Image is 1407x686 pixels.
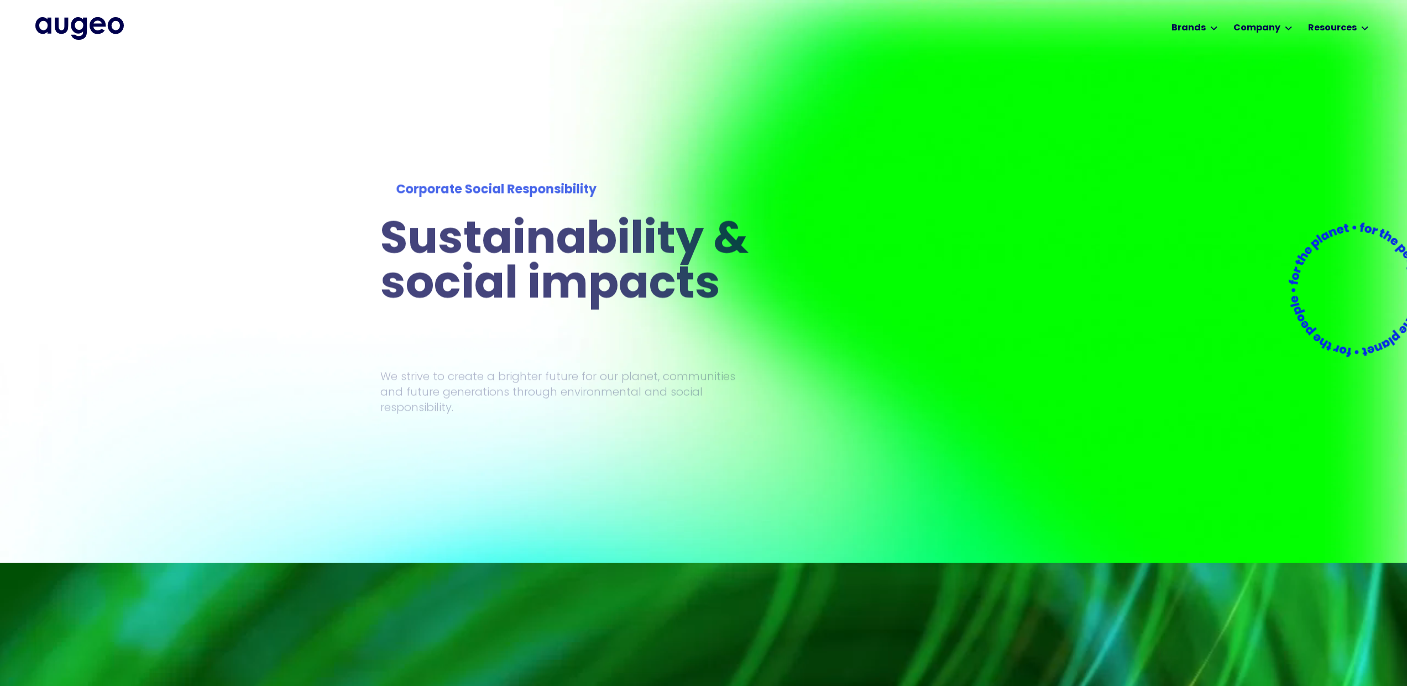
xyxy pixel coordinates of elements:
[35,17,124,39] a: home
[1171,22,1206,35] div: Brands
[35,17,124,39] img: Augeo's full logo in midnight blue.
[396,184,596,196] strong: Corporate Social Responsibility
[1308,22,1357,35] div: Resources
[380,219,858,309] h1: Sustainability & social impacts
[1233,22,1280,35] div: Company
[380,369,761,415] p: We strive to create a brighter future for our planet, communities and future generations through ...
